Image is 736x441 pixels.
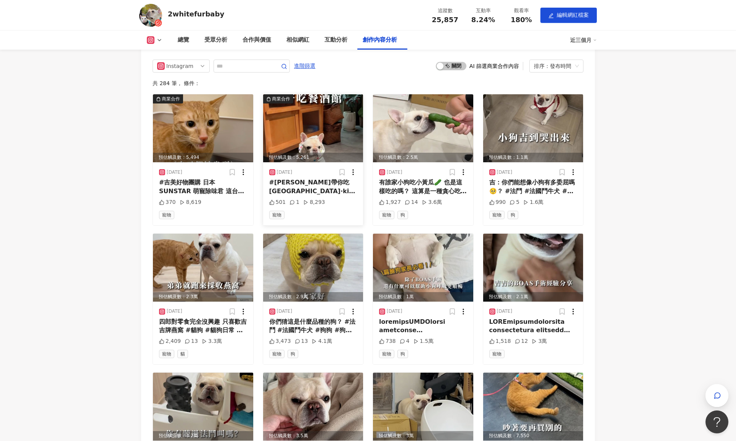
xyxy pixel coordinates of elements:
span: 25,857 [432,16,458,24]
img: post-image [483,94,583,162]
div: 501 [269,199,286,206]
img: post-image [153,234,253,302]
div: 1.6萬 [523,199,543,206]
div: 你們猜這是什麼品種的狗？ #法鬥 #法國鬥牛犬 #狗狗 #狗狗日常 [269,318,357,335]
span: 狗 [508,211,518,219]
div: 吉：你們能想像小狗有多委屈嗎🥺？ #法鬥 #法國鬥牛犬 #法鬥の日常 #狗狗日記 #哭哭 [489,178,577,195]
img: post-image [153,373,253,441]
div: 370 [159,199,176,206]
div: 2whitefurbaby [168,9,224,19]
div: 總覽 [178,36,189,45]
div: post-image預估觸及數：2.9萬 [263,234,363,302]
div: [DATE] [277,308,292,315]
div: 4.1萬 [312,338,332,345]
img: post-image [263,373,363,441]
div: #[PERSON_NAME]帶你吃 [GEOGRAPHIC_DATA]·kira bistro 又是被媽媽拖延症耽誤的一家讚讚店～ 拖到人家都換菜單了才發 以份量來說 價格偏高 但是餐點平均水準... [269,178,357,195]
div: 3萬 [532,338,547,345]
button: edit編輯網紅檔案 [540,8,597,23]
div: [DATE] [387,308,402,315]
div: post-image預估觸及數：7,550 [483,373,583,441]
div: AI 篩選商業合作內容 [469,63,519,69]
div: 3.6萬 [422,199,442,206]
div: 預估觸及數：3.5萬 [263,431,363,441]
div: 預估觸及數：2.5萬 [373,153,473,162]
div: 12 [515,338,528,345]
div: loremipsUMDOlorsi ametconse adipiscingelits！ doeiusmodtemporinci utlaboreetDOLOrema aliquaenimadm... [379,318,467,335]
span: 狗 [397,211,408,219]
span: 寵物 [159,211,174,219]
div: post-image商業合作預估觸及數：5,261 [263,94,363,162]
img: post-image [373,373,473,441]
div: post-image預估觸及數：2.1萬 [483,234,583,302]
div: 預估觸及數：7,550 [483,431,583,441]
span: edit [548,13,554,18]
iframe: Help Scout Beacon - Open [705,410,728,433]
div: [DATE] [277,169,292,176]
div: [DATE] [497,308,513,315]
button: 進階篩選 [294,60,316,72]
div: 合作與價值 [243,36,271,45]
div: post-image預估觸及數：1萬 [373,234,473,302]
img: post-image [263,94,363,162]
div: post-image預估觸及數：2.3萬 [153,234,253,302]
div: 受眾分析 [204,36,227,45]
span: 貓 [177,350,188,358]
div: 預估觸及數：1萬 [373,292,473,302]
div: 2,409 [159,338,181,345]
span: 8.24% [471,16,495,24]
div: post-image預估觸及數：3.2萬 [153,373,253,441]
div: 預估觸及數：3萬 [373,431,473,441]
img: post-image [483,373,583,441]
div: 3.3萬 [202,338,222,345]
img: post-image [373,94,473,162]
div: 創作內容分析 [363,36,397,45]
div: 1.5萬 [413,338,434,345]
div: 738 [379,338,396,345]
div: 1,518 [489,338,511,345]
div: 3,473 [269,338,291,345]
div: [DATE] [497,169,513,176]
span: 寵物 [379,350,394,358]
div: 預估觸及數：3.2萬 [153,431,253,441]
img: post-image [263,234,363,302]
div: 預估觸及數：5,494 [153,153,253,162]
div: 14 [405,199,418,206]
div: 13 [185,338,198,345]
img: post-image [373,234,473,302]
div: 13 [295,338,308,345]
span: 狗 [288,350,298,358]
div: [DATE] [167,308,182,315]
div: 追蹤數 [431,7,460,15]
span: 寵物 [379,211,394,219]
span: 編輯網紅檔案 [557,12,589,18]
div: 5 [509,199,519,206]
div: 商業合作 [272,95,290,103]
img: KOL Avatar [139,4,162,27]
span: 狗 [397,350,408,358]
div: 990 [489,199,506,206]
div: #吉美好物團購 日本SUNSTAR 萌寵除味君 這台紫外線x光觸媒寵物除味機我真的試用超久了 起初還覺得跟空氣清淨機應該沒什麼差別吧 但隨著四郎長大發情開始亂尿尿 我才體會到SUNSTAR除去特... [159,178,247,195]
div: 預估觸及數：1.1萬 [483,153,583,162]
div: 互動分析 [325,36,347,45]
div: 互動率 [469,7,498,15]
div: post-image預估觸及數：2.5萬 [373,94,473,162]
div: 1 [289,199,299,206]
img: post-image [153,94,253,162]
div: 4 [400,338,410,345]
div: LOREmipsumdolorsita consectetura elitsedd eiusmodtempo incididuntutl 🔸etdo-magnaa -en：a3m -veni：q... [489,318,577,335]
div: 預估觸及數：5,261 [263,153,363,162]
div: Instagram [166,60,191,72]
div: post-image預估觸及數：3萬 [373,373,473,441]
div: 8,293 [303,199,325,206]
div: [DATE] [167,169,182,176]
div: post-image商業合作預估觸及數：5,494 [153,94,253,162]
div: 相似網紅 [286,36,309,45]
span: 寵物 [269,350,284,358]
span: 寵物 [269,211,284,219]
div: 四郎對零食完全沒興趣 只喜歡吉吉牌燕窩 #貓狗 #貓狗日常 #法鬥 #法國鬥牛犬 #橘貓 #橘貓日常 [159,318,247,335]
span: 寵物 [489,211,505,219]
div: 預估觸及數：2.3萬 [153,292,253,302]
div: 8,619 [180,199,201,206]
div: 預估觸及數：2.1萬 [483,292,583,302]
div: 排序：發布時間 [534,60,572,72]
